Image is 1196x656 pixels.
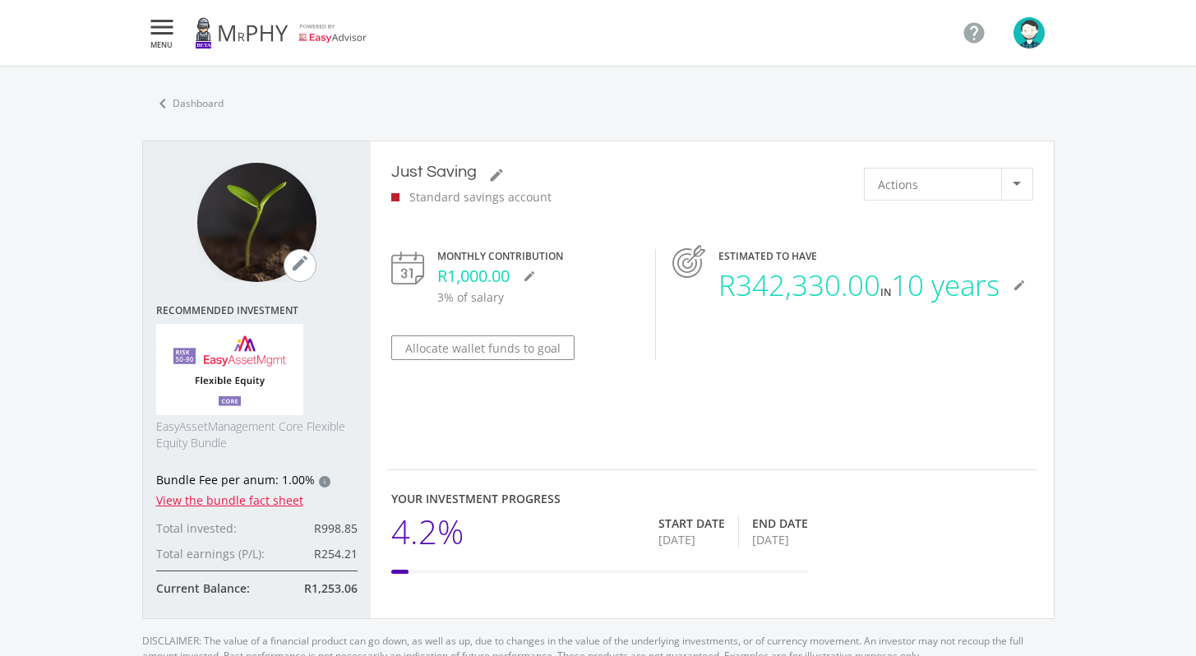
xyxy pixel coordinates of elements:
button: mode_edit [516,264,543,289]
a: View the bundle fact sheet [156,492,303,508]
button: Allocate wallet funds to goal [391,335,575,360]
div: R342,330.00 10 years [718,264,1000,307]
div: R1,253.06 [277,580,358,597]
p: 3% of salary [437,289,639,306]
span: in [880,285,891,299]
div: Total earnings (P/L): [156,545,277,562]
span: Recommended Investment [156,305,358,316]
span: Actions [878,169,918,200]
div: Standard savings account [391,188,552,206]
button: mode_edit [284,249,316,282]
div: R1,000.00 [437,264,639,289]
span: EasyAssetManagement Core Flexible Equity Bundle [156,418,358,451]
i: chevron_left [153,94,173,113]
div: ESTIMATED TO HAVE [718,249,1033,264]
div: Your Investment Progress [391,490,808,507]
i:  [147,17,177,37]
button: mode_edit [1006,273,1032,298]
div: Monthly Contribution [437,249,639,264]
button:  MENU [142,16,182,49]
a: chevron_leftDashboard [142,86,234,121]
div: R254.21 [277,545,358,562]
i:  [962,21,986,45]
i: mode_edit [523,270,536,283]
button: mode_edit [483,163,510,187]
div: 4.2% [391,507,464,557]
i: mode_edit [290,253,310,273]
div: Total invested: [156,520,277,537]
div: Start Date [658,515,725,532]
div: R998.85 [277,520,358,537]
div: [DATE] [752,532,808,548]
img: target-icon.svg [672,245,705,278]
a:  [955,14,993,52]
div: i [319,476,330,487]
div: End Date [752,515,808,532]
p: Just Saving [391,162,477,182]
img: avatar.png [1014,17,1045,49]
div: Current Balance: [156,580,277,597]
div: [DATE] [658,532,725,548]
i: mode_edit [1013,279,1026,292]
span: MENU [147,41,177,49]
img: calendar-icon.svg [391,252,424,284]
i: mode_edit [488,167,505,183]
img: EMPBundle_CEquity.png [156,324,304,416]
div: Bundle Fee per anum: 1.00% [156,471,358,492]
